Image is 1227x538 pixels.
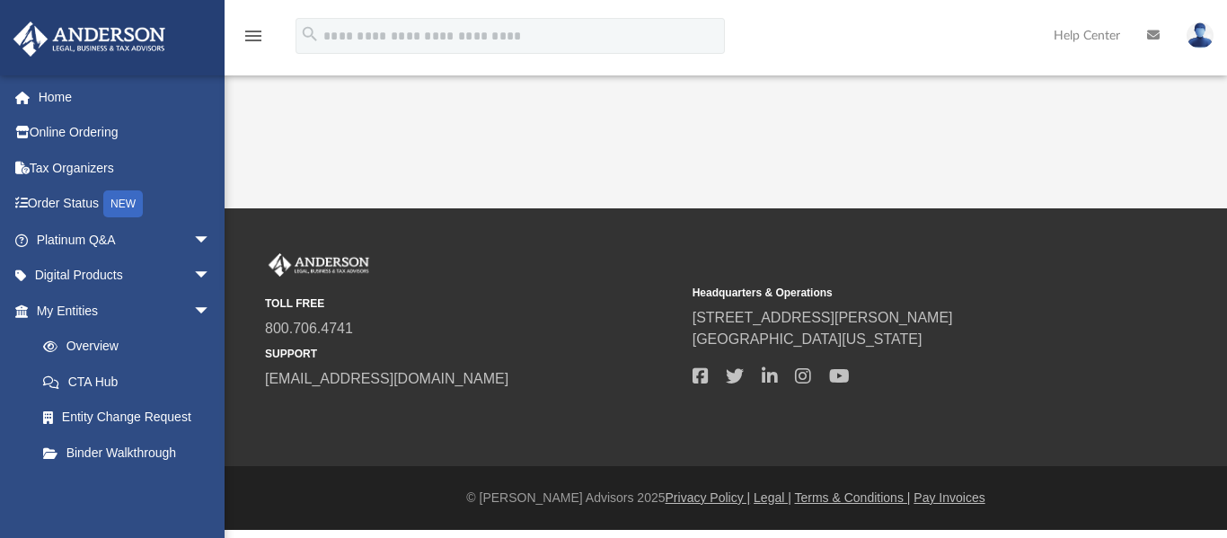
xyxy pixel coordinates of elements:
[693,285,1108,301] small: Headquarters & Operations
[8,22,171,57] img: Anderson Advisors Platinum Portal
[13,222,238,258] a: Platinum Q&Aarrow_drop_down
[13,115,238,151] a: Online Ordering
[243,34,264,47] a: menu
[13,150,238,186] a: Tax Organizers
[13,186,238,223] a: Order StatusNEW
[795,490,911,505] a: Terms & Conditions |
[13,293,238,329] a: My Entitiesarrow_drop_down
[265,321,353,336] a: 800.706.4741
[25,364,238,400] a: CTA Hub
[265,346,680,362] small: SUPPORT
[225,489,1227,507] div: © [PERSON_NAME] Advisors 2025
[243,25,264,47] i: menu
[13,79,238,115] a: Home
[25,471,229,507] a: My Blueprint
[193,222,229,259] span: arrow_drop_down
[265,253,373,277] img: Anderson Advisors Platinum Portal
[754,490,791,505] a: Legal |
[103,190,143,217] div: NEW
[25,329,238,365] a: Overview
[300,24,320,44] i: search
[914,490,984,505] a: Pay Invoices
[25,400,238,436] a: Entity Change Request
[25,435,238,471] a: Binder Walkthrough
[265,295,680,312] small: TOLL FREE
[693,310,953,325] a: [STREET_ADDRESS][PERSON_NAME]
[265,371,508,386] a: [EMAIL_ADDRESS][DOMAIN_NAME]
[666,490,751,505] a: Privacy Policy |
[693,331,922,347] a: [GEOGRAPHIC_DATA][US_STATE]
[193,258,229,295] span: arrow_drop_down
[13,258,238,294] a: Digital Productsarrow_drop_down
[193,293,229,330] span: arrow_drop_down
[1187,22,1214,49] img: User Pic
